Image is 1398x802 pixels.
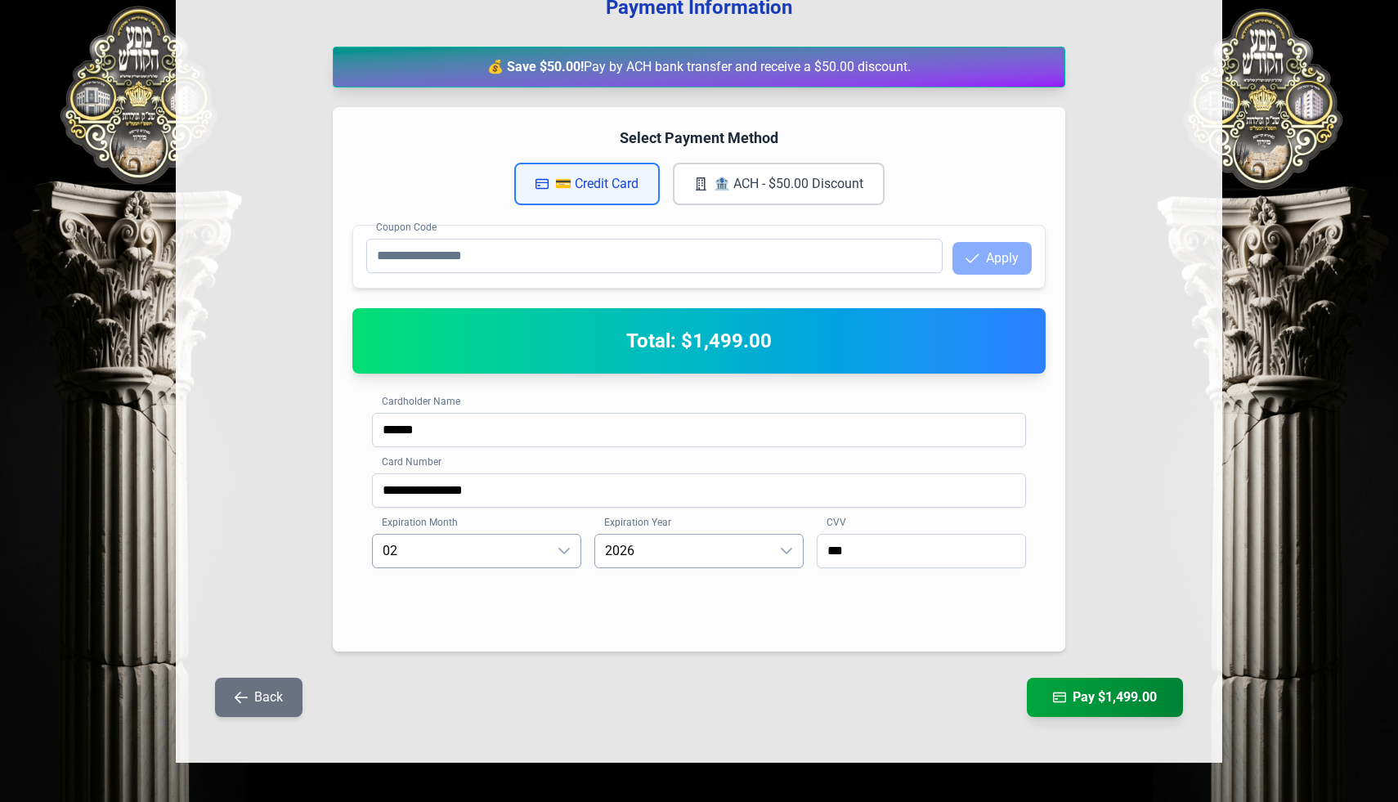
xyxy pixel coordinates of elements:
[372,328,1026,354] h2: Total: $1,499.00
[352,127,1046,150] h4: Select Payment Method
[373,535,548,567] span: 02
[487,59,584,74] strong: 💰 Save $50.00!
[548,535,580,567] div: dropdown trigger
[215,678,302,717] button: Back
[333,47,1065,87] div: Pay by ACH bank transfer and receive a $50.00 discount.
[514,163,660,205] button: 💳 Credit Card
[595,535,770,567] span: 2026
[770,535,803,567] div: dropdown trigger
[952,242,1032,275] button: Apply
[1027,678,1183,717] button: Pay $1,499.00
[673,163,885,205] button: 🏦 ACH - $50.00 Discount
